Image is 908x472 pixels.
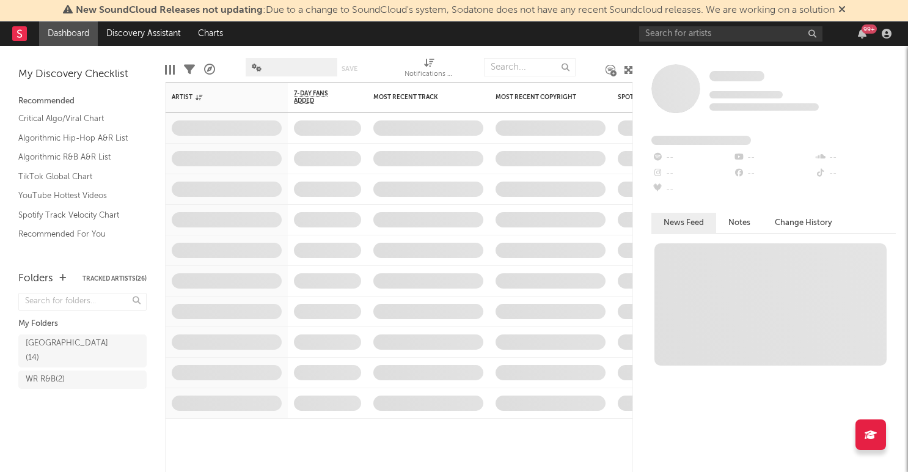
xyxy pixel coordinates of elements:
div: -- [651,150,733,166]
div: Artist [172,94,263,101]
span: Fans Added by Platform [651,136,751,145]
div: -- [733,150,814,166]
input: Search for artists [639,26,822,42]
span: New SoundCloud Releases not updating [76,6,263,15]
a: [GEOGRAPHIC_DATA](14) [18,334,147,367]
a: Critical Algo/Viral Chart [18,112,134,125]
div: Notifications (Artist) [405,52,453,87]
div: My Discovery Checklist [18,67,147,82]
button: Change History [763,213,844,233]
div: Filters [184,52,195,87]
button: Notes [716,213,763,233]
a: Recommended For You [18,227,134,241]
div: My Folders [18,317,147,331]
a: Spotify Track Velocity Chart [18,208,134,222]
button: Save [342,65,357,72]
div: 99 + [862,24,877,34]
a: TikTok Global Chart [18,170,134,183]
div: Spotify Monthly Listeners [618,94,709,101]
div: Most Recent Track [373,94,465,101]
span: 0 fans last week [709,103,819,111]
a: YouTube Hottest Videos [18,189,134,202]
a: Dashboard [39,21,98,46]
div: Edit Columns [165,52,175,87]
div: Recommended [18,94,147,109]
button: Tracked Artists(26) [82,276,147,282]
button: News Feed [651,213,716,233]
div: -- [815,150,896,166]
div: WR R&B ( 2 ) [26,372,65,387]
span: Dismiss [838,6,846,15]
a: WR R&B(2) [18,371,147,389]
span: 7-Day Fans Added [294,90,343,105]
a: Algorithmic R&B A&R List [18,150,134,164]
a: Algorithmic Hip-Hop A&R List [18,131,134,145]
div: Most Recent Copyright [496,94,587,101]
span: Some Artist [709,71,764,81]
a: Charts [189,21,232,46]
div: [GEOGRAPHIC_DATA] ( 14 ) [26,336,112,366]
input: Search for folders... [18,293,147,311]
div: A&R Pipeline [204,52,215,87]
a: Some Artist [709,70,764,83]
div: -- [815,166,896,182]
span: : Due to a change to SoundCloud's system, Sodatone does not have any recent Soundcloud releases. ... [76,6,835,15]
input: Search... [484,58,576,76]
a: Discovery Assistant [98,21,189,46]
div: Folders [18,271,53,286]
div: -- [651,166,733,182]
div: -- [651,182,733,197]
div: Notifications (Artist) [405,67,453,82]
button: 99+ [858,29,866,39]
span: Tracking Since: [DATE] [709,91,783,98]
div: -- [733,166,814,182]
